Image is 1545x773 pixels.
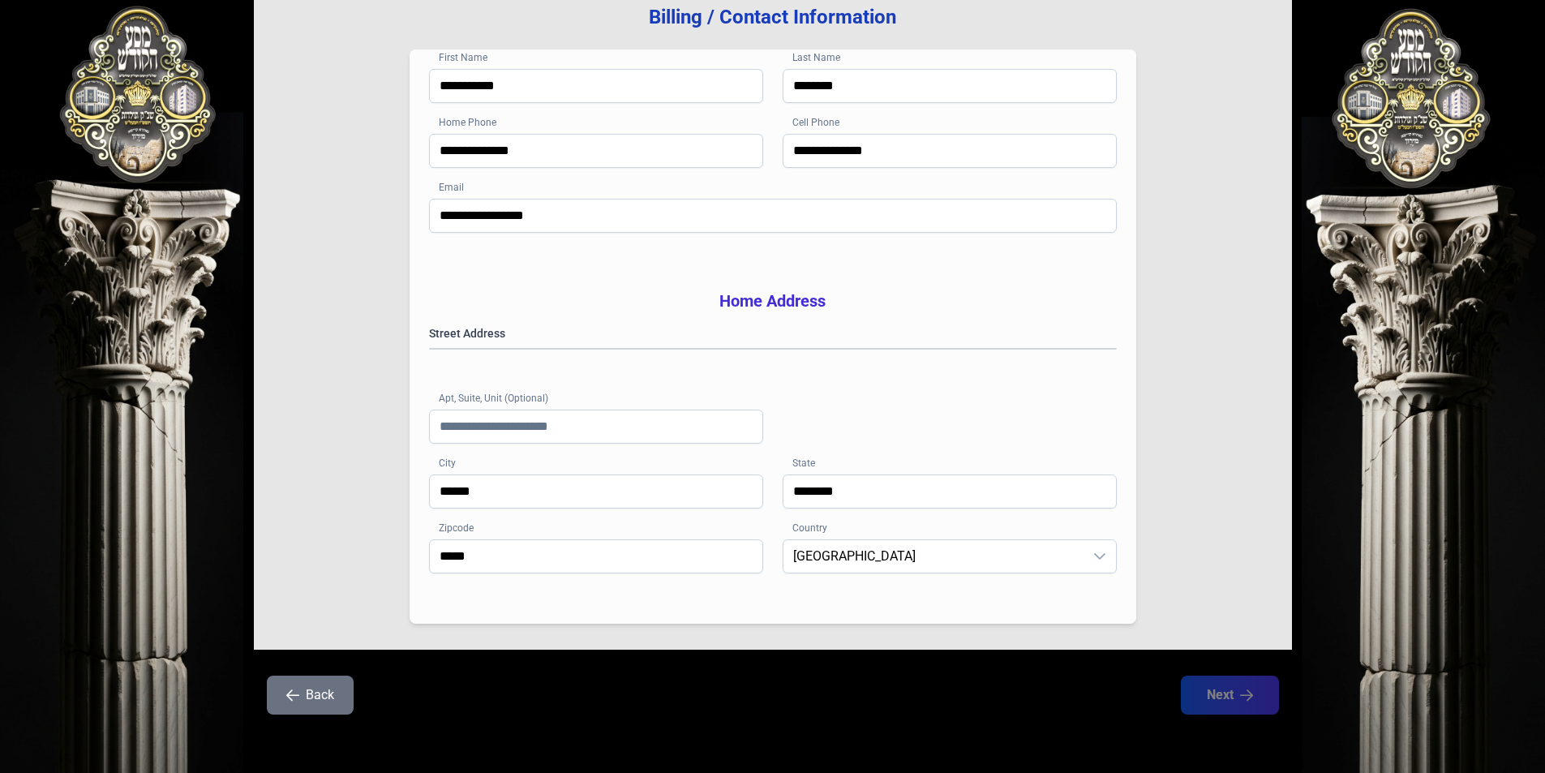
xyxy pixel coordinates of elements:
[783,540,1084,573] span: United States
[1181,676,1279,715] button: Next
[267,676,354,715] button: Back
[280,4,1266,30] h3: Billing / Contact Information
[429,290,1117,312] h3: Home Address
[429,325,1117,341] label: Street Address
[1084,540,1116,573] div: dropdown trigger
